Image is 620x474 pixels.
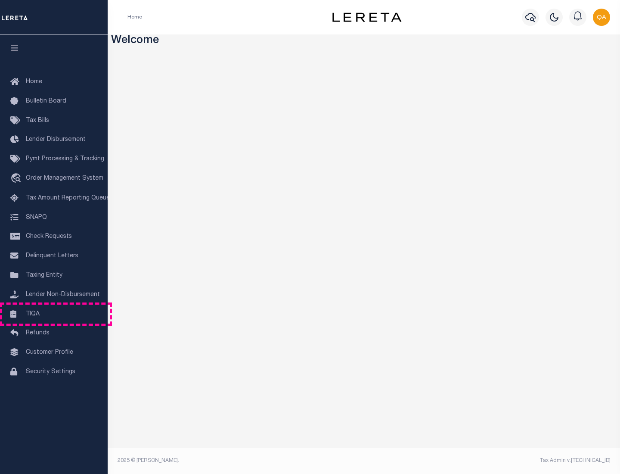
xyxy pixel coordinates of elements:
[26,311,40,317] span: TIQA
[26,253,78,259] span: Delinquent Letters
[26,175,103,181] span: Order Management System
[111,34,617,48] h3: Welcome
[332,12,401,22] img: logo-dark.svg
[127,13,142,21] li: Home
[370,457,611,465] div: Tax Admin v.[TECHNICAL_ID]
[26,137,86,143] span: Lender Disbursement
[26,369,75,375] span: Security Settings
[111,457,364,465] div: 2025 © [PERSON_NAME].
[593,9,610,26] img: svg+xml;base64,PHN2ZyB4bWxucz0iaHR0cDovL3d3dy53My5vcmcvMjAwMC9zdmciIHBvaW50ZXItZXZlbnRzPSJub25lIi...
[26,292,100,298] span: Lender Non-Disbursement
[26,349,73,355] span: Customer Profile
[26,156,104,162] span: Pymt Processing & Tracking
[10,173,24,184] i: travel_explore
[26,79,42,85] span: Home
[26,118,49,124] span: Tax Bills
[26,98,66,104] span: Bulletin Board
[26,195,110,201] span: Tax Amount Reporting Queue
[26,272,62,278] span: Taxing Entity
[26,214,47,220] span: SNAPQ
[26,330,50,336] span: Refunds
[26,234,72,240] span: Check Requests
